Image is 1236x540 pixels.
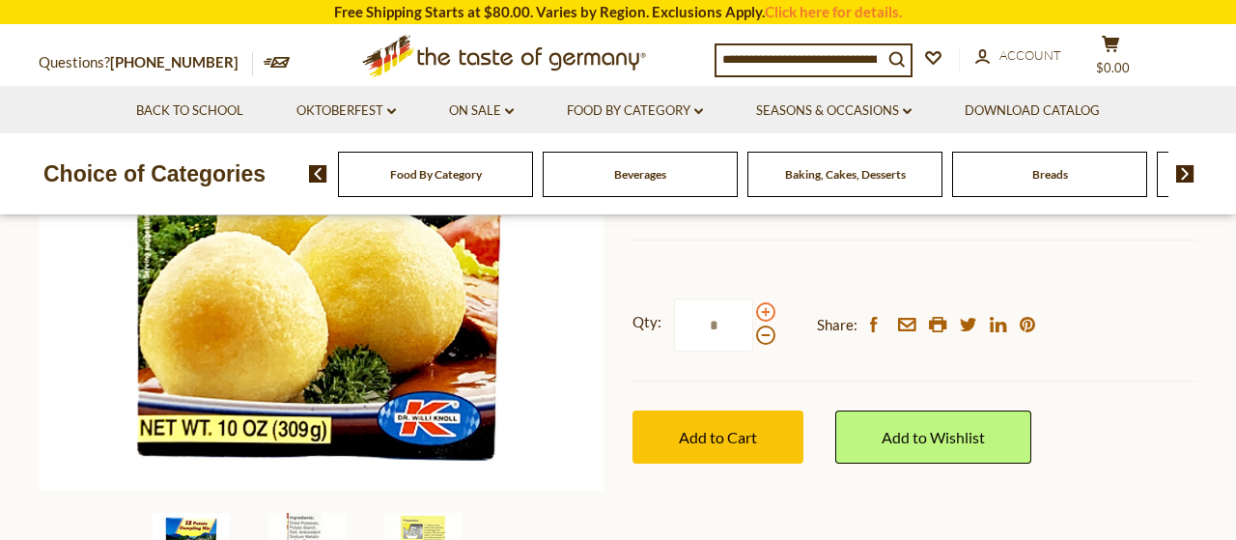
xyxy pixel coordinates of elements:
[965,100,1100,122] a: Download Catalog
[110,53,239,71] a: [PHONE_NUMBER]
[632,411,803,464] button: Add to Cart
[975,45,1061,67] a: Account
[756,100,912,122] a: Seasons & Occasions
[136,100,243,122] a: Back to School
[567,100,703,122] a: Food By Category
[999,47,1061,63] span: Account
[835,411,1031,464] a: Add to Wishlist
[449,100,514,122] a: On Sale
[614,167,666,182] a: Beverages
[785,167,906,182] a: Baking, Cakes, Desserts
[1096,60,1130,75] span: $0.00
[1032,167,1068,182] a: Breads
[765,3,902,20] a: Click here for details.
[674,298,753,352] input: Qty:
[309,165,327,183] img: previous arrow
[817,313,857,337] span: Share:
[679,428,757,446] span: Add to Cart
[1081,35,1139,83] button: $0.00
[390,167,482,182] a: Food By Category
[1176,165,1194,183] img: next arrow
[39,50,253,75] p: Questions?
[296,100,396,122] a: Oktoberfest
[632,310,661,334] strong: Qty:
